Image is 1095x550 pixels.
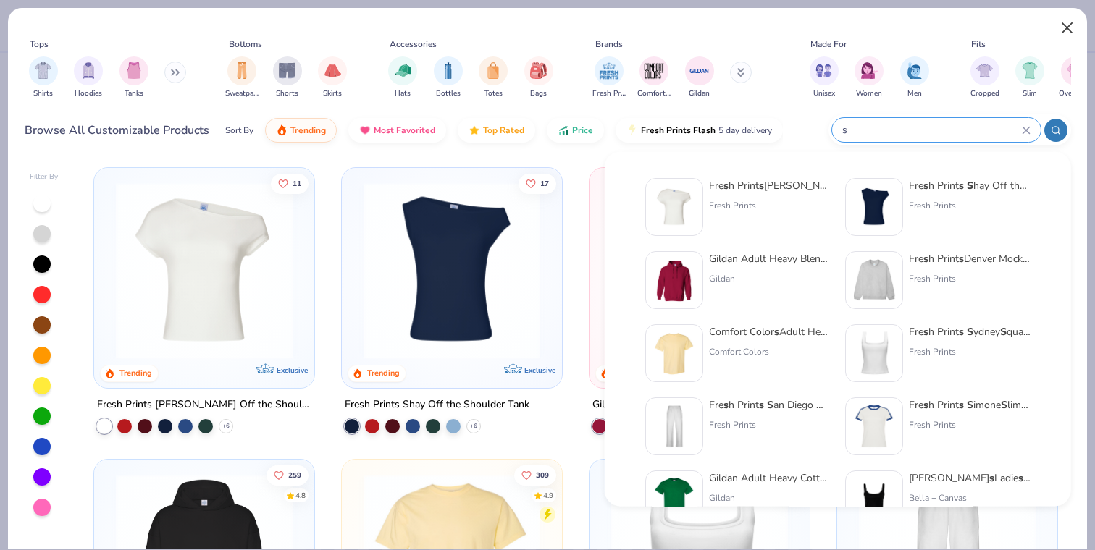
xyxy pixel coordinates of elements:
[1059,88,1091,99] span: Oversized
[709,324,831,339] div: Comfort Color Adult Heavyweight T- [PERSON_NAME]
[356,182,547,359] img: 5716b33b-ee27-473a-ad8a-9b8687048459
[273,56,302,99] div: filter for Shorts
[852,404,897,449] img: e5540c4d-e74a-4e58-9a52-192fe86bec9f
[536,471,549,478] span: 309
[907,62,923,79] img: Men Image
[225,56,259,99] button: filter button
[909,272,1031,285] div: Fresh Prints
[923,252,928,266] strong: s
[30,172,59,182] div: Filter By
[485,62,501,79] img: Totes Image
[652,477,697,522] img: db319196-8705-402d-8b46-62aaa07ed94f
[458,118,535,143] button: Top Rated
[810,56,839,99] button: filter button
[359,124,371,136] img: most_fav.gif
[637,88,671,99] span: Comfort Colors
[923,325,928,339] strong: s
[225,88,259,99] span: Sweatpants
[395,88,411,99] span: Hats
[626,124,638,136] img: flash.gif
[222,422,230,431] span: + 6
[1015,56,1044,99] button: filter button
[909,178,1031,193] div: Fre h Print hay Off the houlder Tank
[323,88,342,99] span: Skirts
[810,38,847,51] div: Made For
[852,185,897,229] img: 5716b33b-ee27-473a-ad8a-9b8687048459
[530,88,547,99] span: Bags
[97,396,311,414] div: Fresh Prints [PERSON_NAME] Off the Shoulder Top
[709,491,831,504] div: Gildan
[971,38,986,51] div: Fits
[395,62,411,79] img: Hats Image
[74,56,103,99] div: filter for Hoodies
[709,178,831,193] div: Fre h Print [PERSON_NAME] Off the houlder Top
[709,470,831,486] div: Gildan Adult Heavy Cotton T- [PERSON_NAME]
[709,199,831,212] div: Fresh Prints
[229,38,262,51] div: Bottoms
[524,365,555,375] span: Exclusive
[637,56,671,99] div: filter for Comfort Colors
[967,398,973,412] strong: S
[900,56,929,99] div: filter for Men
[374,124,435,136] span: Most Favorited
[652,331,697,376] img: 029b8af0-80e6-406f-9fdc-fdf898547912
[909,397,1031,412] div: Fre h Print imone lim Fit Ringer [PERSON_NAME] with tripe
[598,60,620,82] img: Fresh Prints Image
[479,56,508,99] div: filter for Totes
[348,118,446,143] button: Most Favorited
[900,56,929,99] button: filter button
[279,62,295,79] img: Shorts Image
[689,60,710,82] img: Gildan Image
[318,56,347,99] div: filter for Skirts
[907,88,922,99] span: Men
[723,179,729,192] strong: s
[470,422,477,431] span: + 6
[652,258,697,302] img: 01756b78-01f6-4cc6-8d8a-3c30c1a0c8ac
[547,182,739,359] img: af1e0f41-62ea-4e8f-9b2b-c8bb59fc549d
[909,345,1031,358] div: Fresh Prints
[909,491,1031,504] div: Bella + Canvas
[440,62,456,79] img: Bottles Image
[967,325,973,339] strong: S
[479,56,508,99] button: filter button
[967,179,973,192] strong: S
[75,88,102,99] span: Hoodies
[689,88,710,99] span: Gildan
[1000,325,1007,339] strong: S
[33,88,53,99] span: Shirts
[959,179,964,192] strong: s
[595,38,623,51] div: Brands
[293,179,302,187] span: 11
[524,56,553,99] div: filter for Bags
[225,124,253,137] div: Sort By
[273,56,302,99] button: filter button
[296,490,306,501] div: 4.8
[685,56,714,99] div: filter for Gildan
[959,325,964,339] strong: s
[709,251,831,266] div: Gildan Adult Heavy Blend 8 Oz. 50/50 Hooded weat [PERSON_NAME]
[641,124,716,136] span: Fresh Prints Flash
[572,124,593,136] span: Price
[434,56,463,99] button: filter button
[909,199,1031,212] div: Fresh Prints
[74,56,103,99] button: filter button
[483,124,524,136] span: Top Rated
[852,331,897,376] img: 94a2aa95-cd2b-4983-969b-ecd512716e9a
[1025,179,1031,192] strong: S
[547,118,604,143] button: Price
[290,124,326,136] span: Trending
[434,56,463,99] div: filter for Bottles
[119,56,148,99] button: filter button
[909,251,1031,266] div: Fre h Print Denver Mock Neck Heavyweight weat [PERSON_NAME]
[272,173,309,193] button: Like
[852,477,897,522] img: 8af284bf-0d00-45ea-9003-ce4b9a3194ad
[616,118,783,143] button: Fresh Prints Flash5 day delivery
[1022,62,1038,79] img: Slim Image
[345,396,529,414] div: Fresh Prints Shay Off the Shoulder Tank
[855,56,884,99] div: filter for Women
[709,418,831,431] div: Fresh Prints
[80,62,96,79] img: Hoodies Image
[388,56,417,99] button: filter button
[723,398,729,412] strong: s
[767,398,773,412] strong: S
